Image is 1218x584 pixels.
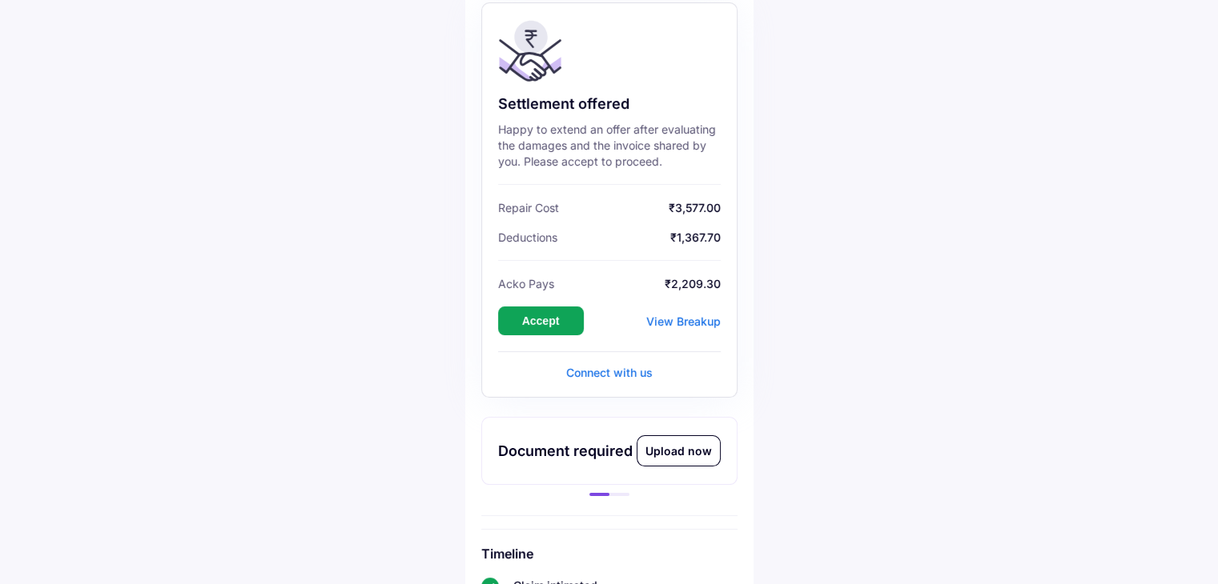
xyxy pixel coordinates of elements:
[563,201,721,214] span: ₹3,577.00
[498,230,557,244] span: Deductions
[498,306,584,335] button: Accept
[498,94,721,114] div: Settlement offered
[637,436,720,466] div: Upload now
[558,277,721,290] span: ₹2,209.30
[498,442,633,461] div: Document required
[561,230,721,244] span: ₹1,367.70
[498,277,554,290] span: Acko Pays
[481,546,738,562] h6: Timeline
[498,201,559,214] span: Repair Cost
[498,365,721,381] div: Connect with us
[646,314,721,328] div: View Breakup
[498,122,721,170] div: Happy to extend an offer after evaluating the damages and the invoice shared by you. Please accep...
